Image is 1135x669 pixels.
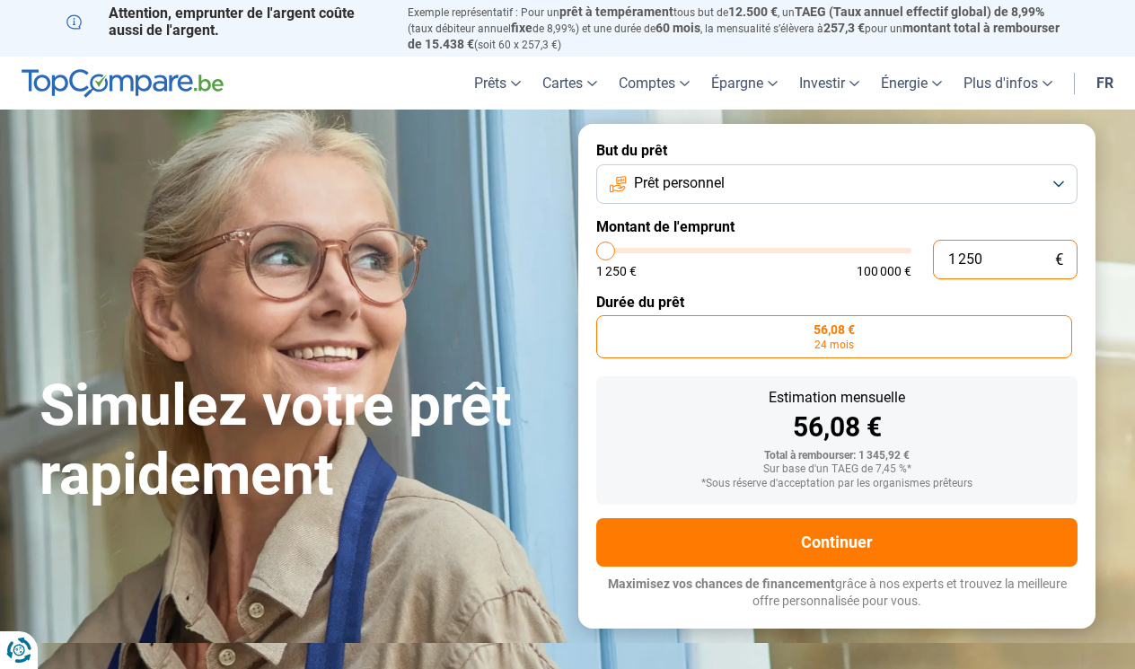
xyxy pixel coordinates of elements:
[66,4,386,39] p: Attention, emprunter de l'argent coûte aussi de l'argent.
[953,57,1063,110] a: Plus d'infos
[596,294,1078,311] label: Durée du prêt
[700,57,788,110] a: Épargne
[559,4,673,19] span: prêt à tempérament
[857,265,911,277] span: 100 000 €
[511,21,532,35] span: fixe
[40,372,557,510] h1: Simulez votre prêt rapidement
[608,577,835,591] span: Maximisez vos chances de financement
[596,142,1078,159] label: But du prêt
[532,57,608,110] a: Cartes
[1055,252,1063,268] span: €
[596,576,1078,611] p: grâce à nos experts et trouvez la meilleure offre personnalisée pour vous.
[611,478,1063,490] div: *Sous réserve d'acceptation par les organismes prêteurs
[795,4,1044,19] span: TAEG (Taux annuel effectif global) de 8,99%
[655,21,700,35] span: 60 mois
[596,218,1078,235] label: Montant de l'emprunt
[823,21,865,35] span: 257,3 €
[1086,57,1124,110] a: fr
[611,463,1063,476] div: Sur base d'un TAEG de 7,45 %*
[814,339,854,350] span: 24 mois
[611,391,1063,405] div: Estimation mensuelle
[596,164,1078,204] button: Prêt personnel
[408,21,1060,51] span: montant total à rembourser de 15.438 €
[728,4,778,19] span: 12.500 €
[611,450,1063,462] div: Total à rembourser: 1 345,92 €
[611,414,1063,441] div: 56,08 €
[788,57,870,110] a: Investir
[463,57,532,110] a: Prêts
[634,173,725,193] span: Prêt personnel
[408,4,1069,52] p: Exemple représentatif : Pour un tous but de , un (taux débiteur annuel de 8,99%) et une durée de ...
[814,323,855,336] span: 56,08 €
[596,265,637,277] span: 1 250 €
[22,69,224,98] img: TopCompare
[608,57,700,110] a: Comptes
[596,518,1078,567] button: Continuer
[870,57,953,110] a: Énergie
